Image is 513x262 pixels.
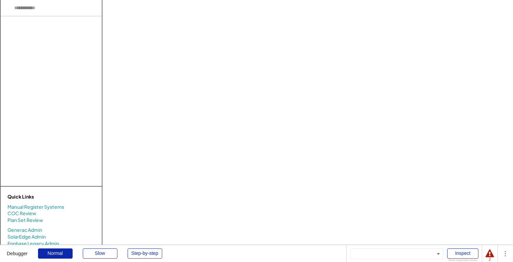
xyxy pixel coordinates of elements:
div: Quick Links [7,193,75,200]
a: Manual Register Systems [7,204,64,210]
div: Normal [38,248,73,259]
a: Generac Admin [7,227,42,233]
div: Debugger [7,245,28,256]
a: SolarEdge Admin [7,233,46,240]
a: Enphase Legacy Admin [7,240,59,247]
div: 2 [486,258,494,261]
a: COC Review [7,210,36,217]
div: Show responsive boxes [447,259,478,262]
div: Inspect [447,248,478,259]
a: Plan Set Review [7,217,43,224]
div: Step-by-step [128,248,162,259]
div: Slow [83,248,117,259]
